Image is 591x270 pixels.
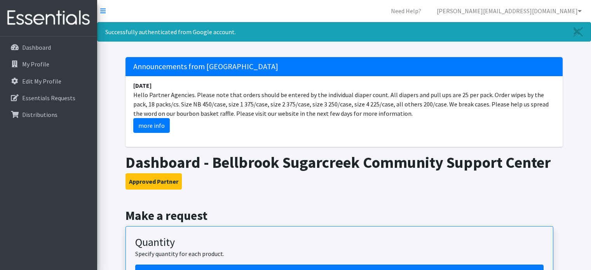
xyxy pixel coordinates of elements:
p: Distributions [22,111,58,118]
h5: Announcements from [GEOGRAPHIC_DATA] [126,57,563,76]
p: Specify quantity for each product. [135,249,544,258]
a: Close [566,23,591,41]
a: [PERSON_NAME][EMAIL_ADDRESS][DOMAIN_NAME] [431,3,588,19]
h3: Quantity [135,236,544,249]
a: Edit My Profile [3,73,94,89]
h2: Make a request [126,208,563,223]
button: Approved Partner [126,173,182,190]
p: My Profile [22,60,49,68]
p: Essentials Requests [22,94,75,102]
li: Hello Partner Agencies. Please note that orders should be entered by the individual diaper count.... [126,76,563,138]
a: Essentials Requests [3,90,94,106]
h1: Dashboard - Bellbrook Sugarcreek Community Support Center [126,153,563,172]
p: Dashboard [22,44,51,51]
a: Distributions [3,107,94,122]
div: Successfully authenticated from Google account. [97,22,591,42]
p: Edit My Profile [22,77,61,85]
a: Need Help? [385,3,427,19]
a: Dashboard [3,40,94,55]
a: My Profile [3,56,94,72]
strong: [DATE] [133,82,152,89]
a: more info [133,118,170,133]
img: HumanEssentials [3,5,94,31]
